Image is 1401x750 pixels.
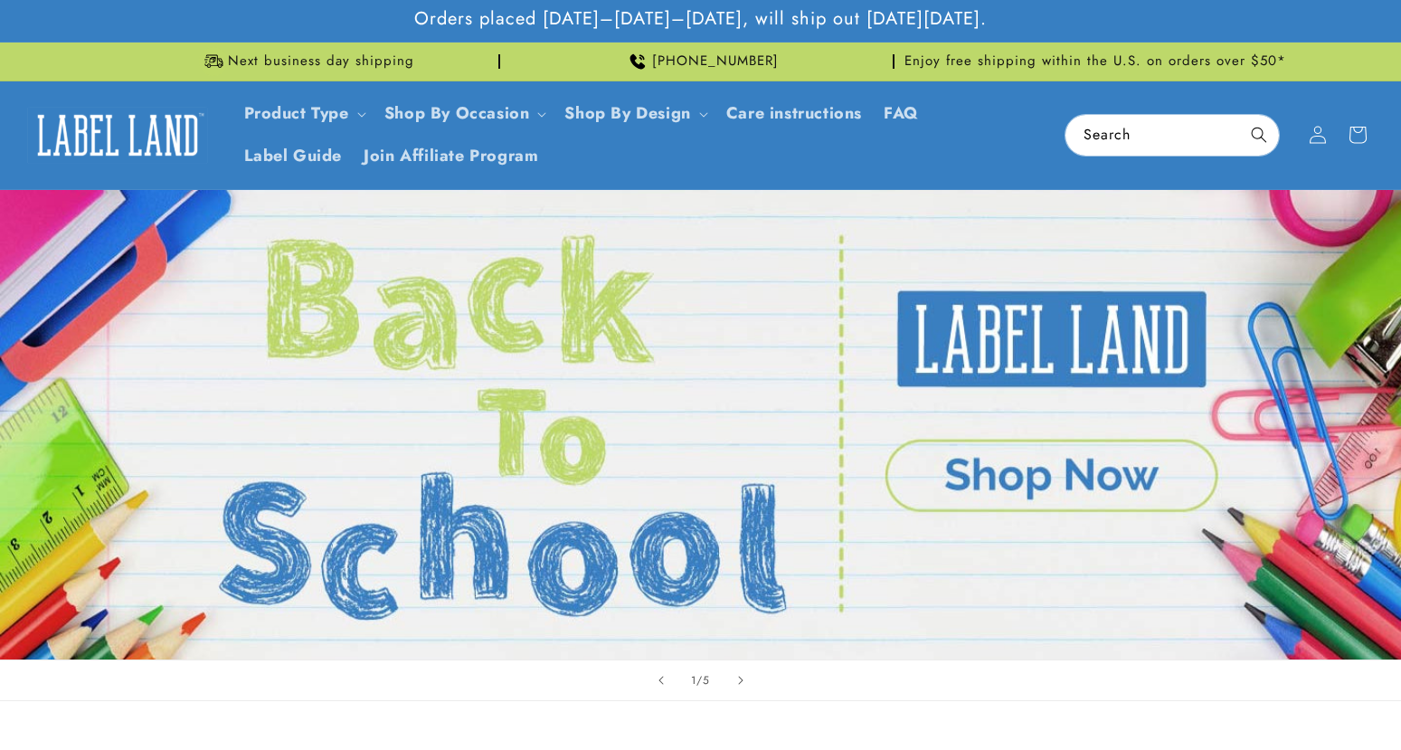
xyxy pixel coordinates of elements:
span: Label Guide [244,146,343,166]
a: Shop By Design [564,101,690,125]
a: Product Type [244,101,349,125]
span: Next business day shipping [228,52,414,71]
span: [PHONE_NUMBER] [652,52,779,71]
a: Label Guide [233,135,354,177]
span: 5 [703,671,710,689]
div: Announcement [113,43,500,81]
button: Previous slide [641,660,681,700]
a: Care instructions [715,92,873,135]
span: / [696,671,703,689]
summary: Shop By Design [554,92,715,135]
a: Join Affiliate Program [353,135,549,177]
span: Care instructions [726,103,862,124]
img: Label Land [27,107,208,163]
span: Orders placed [DATE]–[DATE]–[DATE], will ship out [DATE][DATE]. [414,7,987,31]
button: Next slide [721,660,761,700]
span: Join Affiliate Program [364,146,538,166]
summary: Product Type [233,92,374,135]
div: Announcement [902,43,1289,81]
a: FAQ [873,92,930,135]
span: Enjoy free shipping within the U.S. on orders over $50* [904,52,1286,71]
a: Label Land [21,100,215,170]
summary: Shop By Occasion [374,92,554,135]
span: FAQ [884,103,919,124]
span: Shop By Occasion [384,103,530,124]
button: Search [1239,115,1279,155]
div: Announcement [507,43,895,81]
span: 1 [691,671,696,689]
